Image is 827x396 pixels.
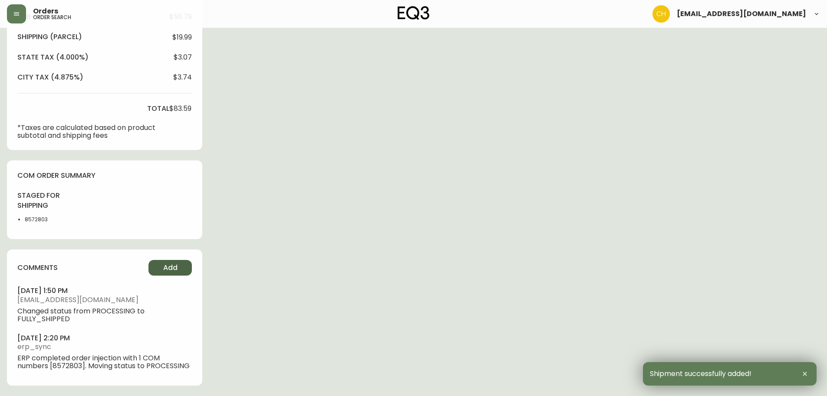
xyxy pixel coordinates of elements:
[172,33,192,41] span: $19.99
[677,10,806,17] span: [EMAIL_ADDRESS][DOMAIN_NAME]
[33,15,71,20] h5: order search
[25,216,69,223] li: 8572803
[148,260,192,276] button: Add
[17,124,169,140] p: *Taxes are calculated based on product subtotal and shipping fees
[17,191,69,210] h4: staged for shipping
[652,5,670,23] img: 6288462cea190ebb98a2c2f3c744dd7e
[17,354,192,370] span: ERP completed order injection with 1 COM numbers [8572803]. Moving status to PROCESSING
[17,343,192,351] span: erp_sync
[173,73,192,81] span: $3.74
[33,8,58,15] span: Orders
[163,263,178,273] span: Add
[17,53,89,62] h4: state tax (4.000%)
[17,333,192,343] h4: [DATE] 2:20 pm
[17,286,192,296] h4: [DATE] 1:50 pm
[174,53,192,61] span: $3.07
[17,73,83,82] h4: city tax (4.875%)
[17,32,82,42] h4: Shipping ( Parcel )
[17,263,58,273] h4: comments
[650,370,751,378] span: Shipment successfully added!
[147,104,169,113] h4: total
[169,105,191,113] span: $83.59
[17,296,192,304] span: [EMAIL_ADDRESS][DOMAIN_NAME]
[17,307,192,323] span: Changed status from PROCESSING to FULLY_SHIPPED
[17,171,192,180] h4: com order summary
[398,6,430,20] img: logo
